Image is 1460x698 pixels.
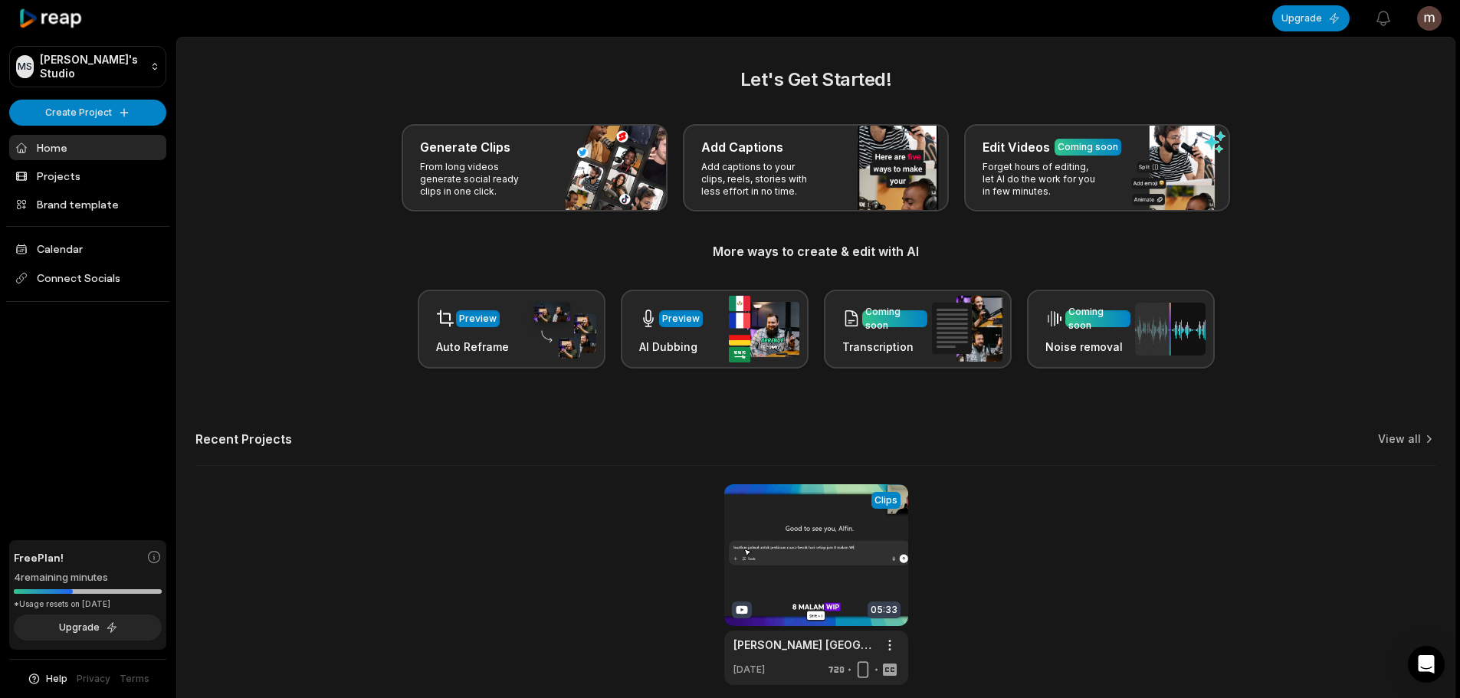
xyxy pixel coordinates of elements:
img: transcription.png [932,296,1002,362]
a: Home [9,135,166,160]
span: Help [46,672,67,686]
span: Free Plan! [14,549,64,565]
img: noise_removal.png [1135,303,1206,356]
div: Open Intercom Messenger [1408,646,1445,683]
div: 4 remaining minutes [14,570,162,585]
a: [PERSON_NAME] [GEOGRAPHIC_DATA] ChatGPT, Perplexity & Grok [733,637,874,653]
div: Coming soon [1058,140,1118,154]
span: Connect Socials [9,264,166,292]
h3: Auto Reframe [436,339,509,355]
p: From long videos generate social ready clips in one click. [420,161,539,198]
div: Preview [662,312,700,326]
img: ai_dubbing.png [729,296,799,362]
button: Help [27,672,67,686]
p: Add captions to your clips, reels, stories with less effort in no time. [701,161,820,198]
h3: AI Dubbing [639,339,703,355]
div: Coming soon [865,305,924,333]
div: Preview [459,312,497,326]
div: *Usage resets on [DATE] [14,598,162,610]
h3: Add Captions [701,138,783,156]
a: Calendar [9,236,166,261]
h2: Let's Get Started! [195,66,1436,93]
div: Coming soon [1068,305,1127,333]
a: Projects [9,163,166,188]
h2: Recent Projects [195,431,292,447]
a: View all [1378,431,1421,447]
h3: Generate Clips [420,138,510,156]
h3: Noise removal [1045,339,1130,355]
button: Upgrade [14,614,162,641]
h3: More ways to create & edit with AI [195,242,1436,261]
div: MS [16,55,34,78]
h3: Transcription [842,339,927,355]
a: Privacy [77,672,110,686]
p: Forget hours of editing, let AI do the work for you in few minutes. [983,161,1101,198]
button: Upgrade [1272,5,1350,31]
p: [PERSON_NAME]'s Studio [40,53,144,80]
a: Brand template [9,192,166,217]
h3: Edit Videos [983,138,1050,156]
img: auto_reframe.png [526,300,596,359]
button: Create Project [9,100,166,126]
a: Terms [120,672,149,686]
